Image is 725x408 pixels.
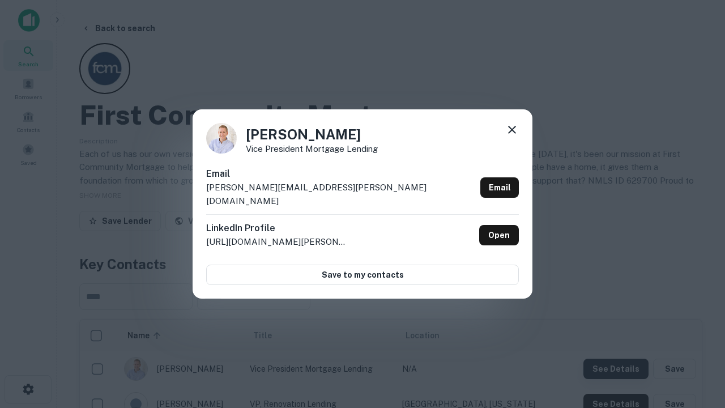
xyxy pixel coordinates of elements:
img: 1520878720083 [206,123,237,154]
a: Email [480,177,519,198]
h4: [PERSON_NAME] [246,124,378,144]
h6: LinkedIn Profile [206,222,348,235]
p: [PERSON_NAME][EMAIL_ADDRESS][PERSON_NAME][DOMAIN_NAME] [206,181,476,207]
h6: Email [206,167,476,181]
p: [URL][DOMAIN_NAME][PERSON_NAME] [206,235,348,249]
iframe: Chat Widget [668,281,725,335]
button: Save to my contacts [206,265,519,285]
a: Open [479,225,519,245]
p: Vice President Mortgage Lending [246,144,378,153]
